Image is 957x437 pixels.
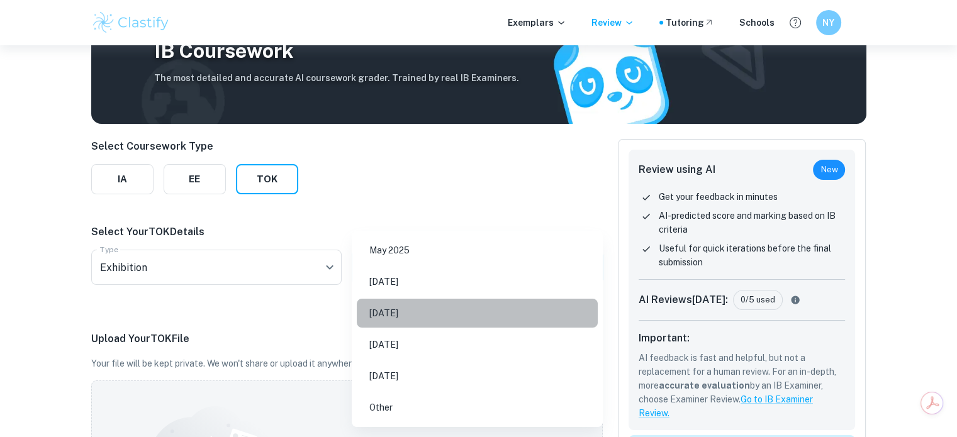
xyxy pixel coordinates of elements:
li: May 2025 [357,236,598,265]
li: [DATE] [357,299,598,328]
li: Other [357,393,598,422]
li: [DATE] [357,330,598,359]
li: [DATE] [357,362,598,390]
li: [DATE] [357,267,598,296]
